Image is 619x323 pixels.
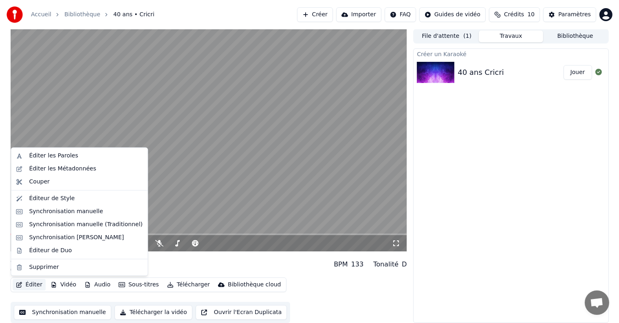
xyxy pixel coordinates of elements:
[29,234,124,242] div: Synchronisation [PERSON_NAME]
[29,194,75,203] div: Éditeur de Style
[13,279,46,290] button: Éditer
[543,7,596,22] button: Paramètres
[527,11,535,19] span: 10
[196,305,287,320] button: Ouvrir l'Ecran Duplicata
[385,7,416,22] button: FAQ
[164,279,213,290] button: Télécharger
[115,305,192,320] button: Télécharger la vidéo
[115,279,162,290] button: Sous-titres
[489,7,540,22] button: Crédits10
[297,7,333,22] button: Créer
[29,263,59,271] div: Supprimer
[14,305,112,320] button: Synchronisation manuelle
[419,7,486,22] button: Guides de vidéo
[7,7,23,23] img: youka
[334,260,348,269] div: BPM
[31,11,51,19] a: Accueil
[402,260,407,269] div: D
[558,11,591,19] div: Paramètres
[31,11,154,19] nav: breadcrumb
[29,247,72,255] div: Éditeur de Duo
[479,31,543,42] button: Travaux
[463,32,471,40] span: ( 1 )
[81,279,114,290] button: Audio
[113,11,154,19] span: 40 ans • Cricri
[29,207,103,216] div: Synchronisation manuelle
[29,165,96,173] div: Éditer les Métadonnées
[228,281,281,289] div: Bibliothèque cloud
[504,11,524,19] span: Crédits
[373,260,399,269] div: Tonalité
[585,290,609,315] a: Ouvrir le chat
[336,7,381,22] button: Importer
[414,31,479,42] button: File d'attente
[64,11,100,19] a: Bibliothèque
[414,49,608,59] div: Créer un Karaoké
[47,279,79,290] button: Vidéo
[564,65,592,80] button: Jouer
[543,31,608,42] button: Bibliothèque
[351,260,364,269] div: 133
[29,178,49,186] div: Couper
[458,67,504,78] div: 40 ans Cricri
[29,152,78,160] div: Éditer les Paroles
[29,220,143,229] div: Synchronisation manuelle (Traditionnel)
